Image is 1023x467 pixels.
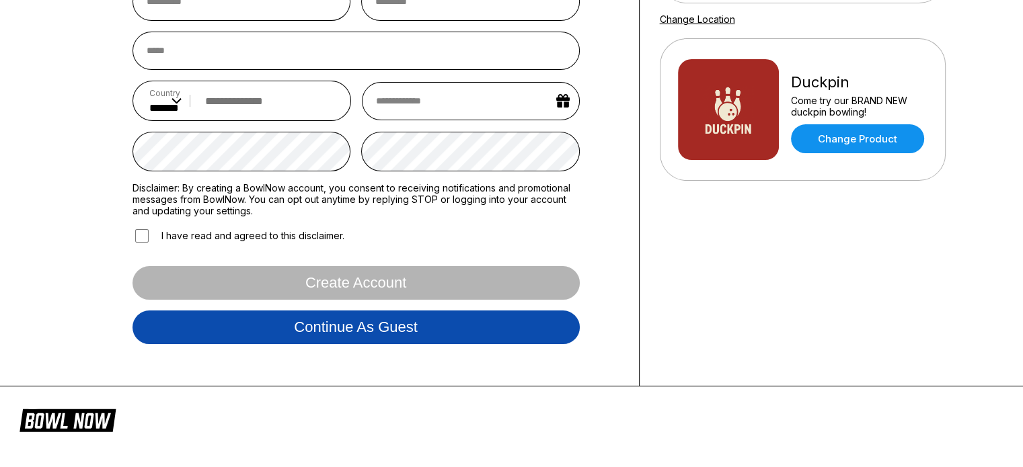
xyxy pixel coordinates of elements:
label: Disclaimer: By creating a BowlNow account, you consent to receiving notifications and promotional... [132,182,580,216]
label: I have read and agreed to this disclaimer. [132,227,344,245]
a: Change Product [791,124,924,153]
button: Continue as guest [132,310,580,344]
input: I have read and agreed to this disclaimer. [135,229,149,243]
a: Change Location [660,13,735,25]
label: Country [149,88,182,98]
div: Duckpin [791,73,927,91]
div: Come try our BRAND NEW duckpin bowling! [791,95,927,118]
img: Duckpin [678,59,779,160]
